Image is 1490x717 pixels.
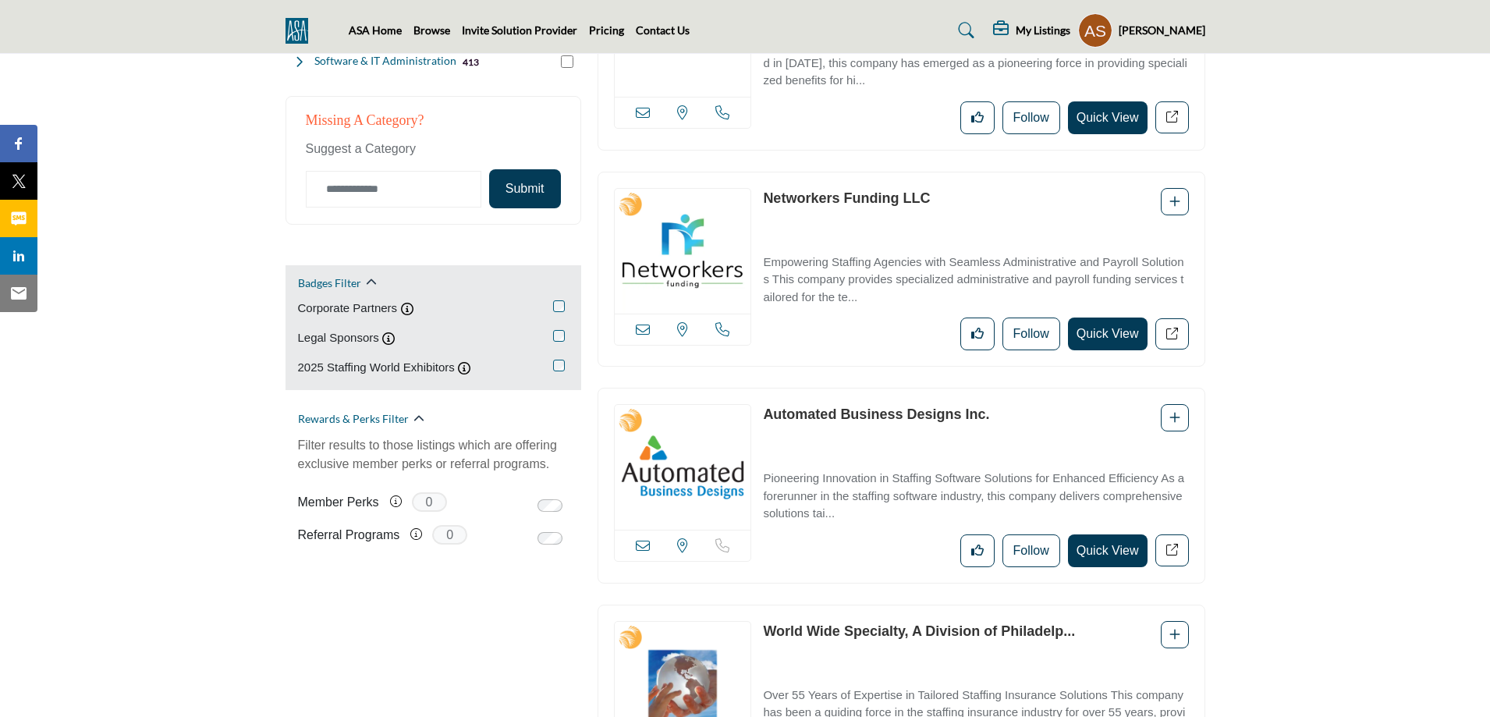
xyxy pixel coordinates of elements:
h2: Rewards & Perks Filter [298,411,409,427]
input: 2025 Staffing World Exhibitors checkbox [553,360,565,371]
label: Member Perks [298,488,379,516]
input: Select Software & IT Administration checkbox [561,55,573,68]
input: Legal Sponsors checkbox [553,330,565,342]
a: Pioneering Tailored Benefits for High-Turnover Industries Since [DATE] Established in [DATE], thi... [763,27,1188,90]
button: Quick View [1068,318,1148,350]
label: Corporate Partners [298,300,398,318]
a: Search [943,18,984,43]
span: Suggest a Category [306,142,416,155]
label: Legal Sponsors [298,329,379,347]
input: Switch to Member Perks [537,499,562,512]
img: 2025 Staffing World Exhibitors Badge Icon [619,575,642,700]
p: Pioneering Innovation in Staffing Software Solutions for Enhanced Efficiency As a forerunner in t... [763,470,1188,523]
a: Redirect to listing [1155,101,1189,133]
div: My Listings [993,21,1070,40]
input: Category Name [306,171,481,208]
p: Filter results to those listings which are offering exclusive member perks or referral programs. [298,436,569,474]
a: Browse [413,23,450,37]
img: Automated Business Designs Inc. [615,405,751,530]
button: Follow [1002,534,1060,567]
button: Submit [489,169,561,208]
a: Add To List [1169,411,1180,424]
b: 413 [463,57,479,68]
img: Networkers Funding LLC [615,189,751,314]
span: 0 [432,525,467,545]
input: Corporate Partners checkbox [553,300,565,312]
a: Add To List [1169,195,1180,208]
a: Invite Solution Provider [462,23,577,37]
button: Like listing [960,534,995,567]
a: Redirect to listing [1155,318,1189,350]
a: Redirect to listing [1155,534,1189,566]
h2: Badges Filter [298,275,361,291]
a: Add To List [1169,628,1180,641]
button: Like listing [960,318,995,350]
p: Automated Business Designs Inc. [763,404,989,456]
h5: My Listings [1016,23,1070,37]
button: Quick View [1068,534,1148,567]
label: Referral Programs [298,521,400,548]
p: World Wide Specialty, A Division of Philadelphia Insurance Companies [763,621,1075,673]
p: Networkers Funding LLC [763,188,930,240]
a: Contact Us [636,23,690,37]
input: Switch to Referral Programs [537,532,562,545]
button: Like listing [960,101,995,134]
label: 2025 Staffing World Exhibitors [298,359,455,377]
p: Empowering Staffing Agencies with Seamless Administrative and Payroll Solutions This company prov... [763,254,1188,307]
h4: Software & IT Administration: Software solutions and IT management services designed for staffing... [314,53,456,69]
button: Follow [1002,318,1060,350]
img: 2025 Staffing World Exhibitors Badge Icon [619,358,642,483]
img: 2025 Staffing World Exhibitors Badge Icon [619,142,642,267]
button: Show hide supplier dropdown [1078,13,1112,48]
a: Networkers Funding LLC [763,190,930,206]
div: 413 Results For Software & IT Administration [463,55,479,69]
a: Pioneering Innovation in Staffing Software Solutions for Enhanced Efficiency As a forerunner in t... [763,460,1188,523]
a: Automated Business Designs Inc. [763,406,989,422]
img: Site Logo [286,18,316,44]
a: World Wide Specialty, A Division of Philadelp... [763,623,1075,639]
p: Pioneering Tailored Benefits for High-Turnover Industries Since [DATE] Established in [DATE], thi... [763,37,1188,90]
button: Quick View [1068,101,1148,134]
a: Pricing [589,23,624,37]
a: Empowering Staffing Agencies with Seamless Administrative and Payroll Solutions This company prov... [763,244,1188,307]
a: ASA Home [349,23,402,37]
button: Follow [1002,101,1060,134]
span: 0 [412,492,447,512]
h5: [PERSON_NAME] [1119,23,1205,38]
h2: Missing a Category? [306,112,561,140]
